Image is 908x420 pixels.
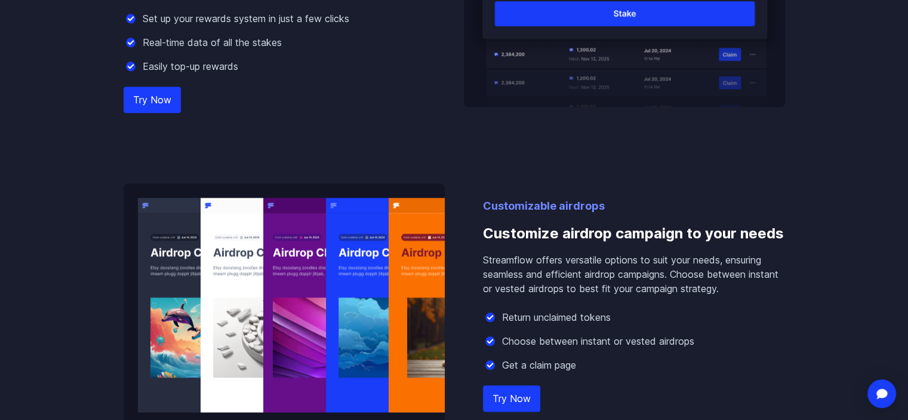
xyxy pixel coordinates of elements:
a: Try Now [483,385,540,412]
div: Open Intercom Messenger [867,379,896,408]
p: Streamflow offers versatile options to suit your needs, ensuring seamless and efficient airdrop c... [483,253,785,296]
p: Return unclaimed tokens [502,310,611,324]
h3: Customize airdrop campaign to your needs [483,214,785,253]
p: Easily top-up rewards [143,59,238,73]
p: Set up your rewards system in just a few clicks [143,11,349,26]
p: Real-time data of all the stakes [143,35,282,50]
p: Get a claim page [502,358,576,372]
p: Choose between instant or vested airdrops [502,334,694,348]
p: Customizable airdrops [483,198,785,214]
a: Try Now [124,87,181,113]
